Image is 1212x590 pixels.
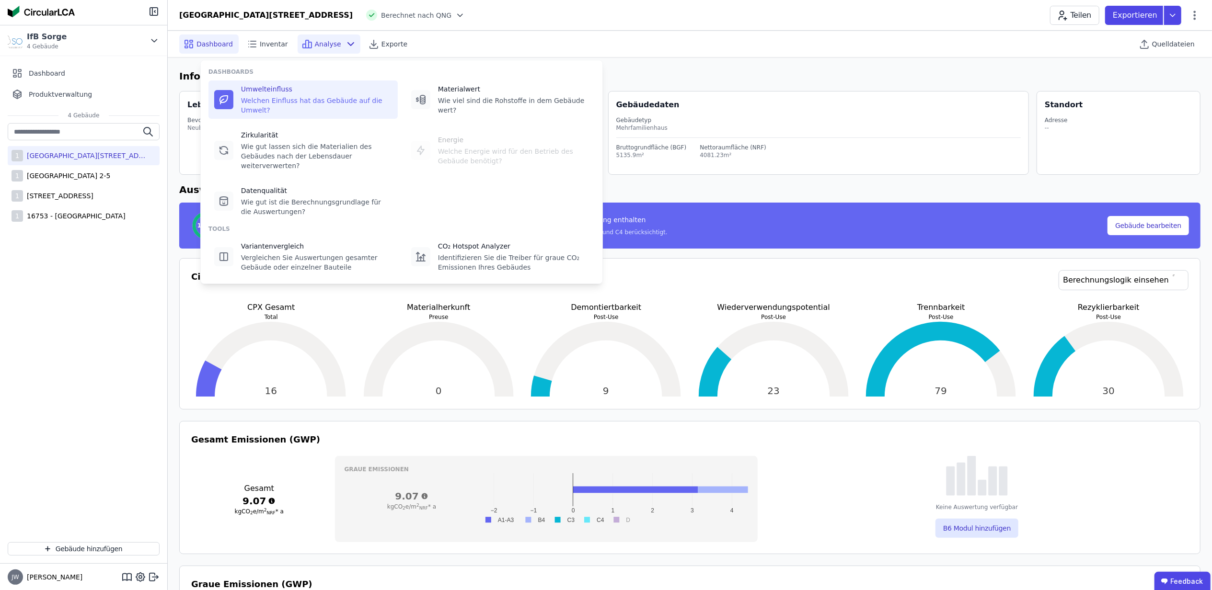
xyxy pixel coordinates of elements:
[359,313,519,321] p: Preuse
[187,99,245,111] div: Lebenszyklus
[438,84,589,94] div: Materialwert
[438,253,589,272] div: Identifizieren Sie die Treiber für graue CO₂ Emissionen Ihres Gebäudes
[8,6,75,17] img: Concular
[345,465,749,473] h3: Graue Emissionen
[946,456,1008,496] img: empty-state
[345,489,479,503] h3: 9.07
[191,433,1189,446] h3: Gesamt Emissionen (GWP)
[23,191,93,201] div: [STREET_ADDRESS]
[616,151,687,159] div: 5135.9m²
[23,572,82,582] span: [PERSON_NAME]
[1152,39,1195,49] span: Quelldateien
[58,112,109,119] span: 4 Gebäude
[1029,313,1189,321] p: Post-Use
[438,96,589,115] div: Wie viel sind die Rohstoffe in dem Gebäude wert?
[260,39,288,49] span: Inventar
[381,11,451,20] span: Berechnet nach QNG
[12,210,23,222] div: 1
[191,483,327,494] h3: Gesamt
[241,142,392,170] div: Wie gut lassen sich die Materialien des Gebäudes nach der Lebensdauer weiterverwerten?
[1045,124,1068,132] div: --
[196,39,233,49] span: Dashboard
[12,150,23,161] div: 1
[191,494,327,508] h3: 9.07
[1113,10,1159,21] p: Exportieren
[700,151,766,159] div: 4081.23m²
[12,574,19,580] span: JW
[315,39,341,49] span: Analyse
[29,68,65,78] span: Dashboard
[403,506,405,511] sub: 2
[191,270,367,302] h3: Circularity Performance Index (CPX)
[264,508,267,512] sup: 2
[187,116,265,124] div: Bevorstehende Maßnahme
[208,68,595,76] div: DASHBOARDS
[267,511,276,515] sub: NRF
[861,302,1021,313] p: Trennbarkeit
[526,313,686,321] p: Post-Use
[419,506,428,511] sub: NRF
[387,503,436,510] span: kgCO e/m * a
[1045,116,1068,124] div: Adresse
[616,116,1021,124] div: Gebäudetyp
[526,302,686,313] p: Demontiertbarkeit
[936,503,1018,511] div: Keine Auswertung verfügbar
[191,313,351,321] p: Total
[381,39,407,49] span: Exporte
[179,10,353,21] div: [GEOGRAPHIC_DATA][STREET_ADDRESS]
[241,197,392,216] div: Wie gut ist die Berechnungsgrundlage für die Auswertungen?
[12,190,23,202] div: 1
[616,124,1021,132] div: Mehrfamilienhaus
[700,144,766,151] div: Nettoraumfläche (NRF)
[616,99,1029,111] div: Gebäudedaten
[241,241,392,251] div: Variantenvergleich
[438,241,589,251] div: CO₂ Hotspot Analyzer
[27,31,67,43] div: IfB Sorge
[241,253,392,272] div: Vergleichen Sie Auswertungen gesamter Gebäude oder einzelner Bauteile
[235,508,284,515] span: kgCO e/m * a
[935,519,1018,538] button: B6 Modul hinzufügen
[197,222,215,229] span: 100%
[241,84,392,94] div: Umwelteinfluss
[359,302,519,313] p: Materialherkunft
[616,144,687,151] div: Bruttogrundfläche (BGF)
[27,43,67,50] span: 4 Gebäude
[8,33,23,48] img: IfB Sorge
[241,130,392,140] div: Zirkularität
[241,96,392,115] div: Welchen Einfluss hat das Gebäude auf die Umwelt?
[191,302,351,313] p: CPX Gesamt
[694,313,854,321] p: Post-Use
[23,151,148,160] div: [GEOGRAPHIC_DATA][STREET_ADDRESS]
[23,171,110,181] div: [GEOGRAPHIC_DATA] 2-5
[1059,270,1189,290] a: Berechnungslogik einsehen
[250,511,253,515] sub: 2
[12,170,23,182] div: 1
[208,225,595,233] div: TOOLS
[23,211,126,221] div: 16753 - [GEOGRAPHIC_DATA]
[29,90,92,99] span: Produktverwaltung
[241,186,392,195] div: Datenqualität
[416,503,419,508] sup: 2
[1050,6,1099,25] button: Teilen
[1029,302,1189,313] p: Rezyklierbarkeit
[179,182,1200,197] h6: Auswertungen
[8,542,160,556] button: Gebäude hinzufügen
[1108,216,1189,235] button: Gebäude bearbeiten
[179,69,1200,83] h6: Informationen zum Gebäude
[694,302,854,313] p: Wiederverwendungspotential
[1045,99,1083,111] div: Standort
[861,313,1021,321] p: Post-Use
[187,124,265,132] div: Neubau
